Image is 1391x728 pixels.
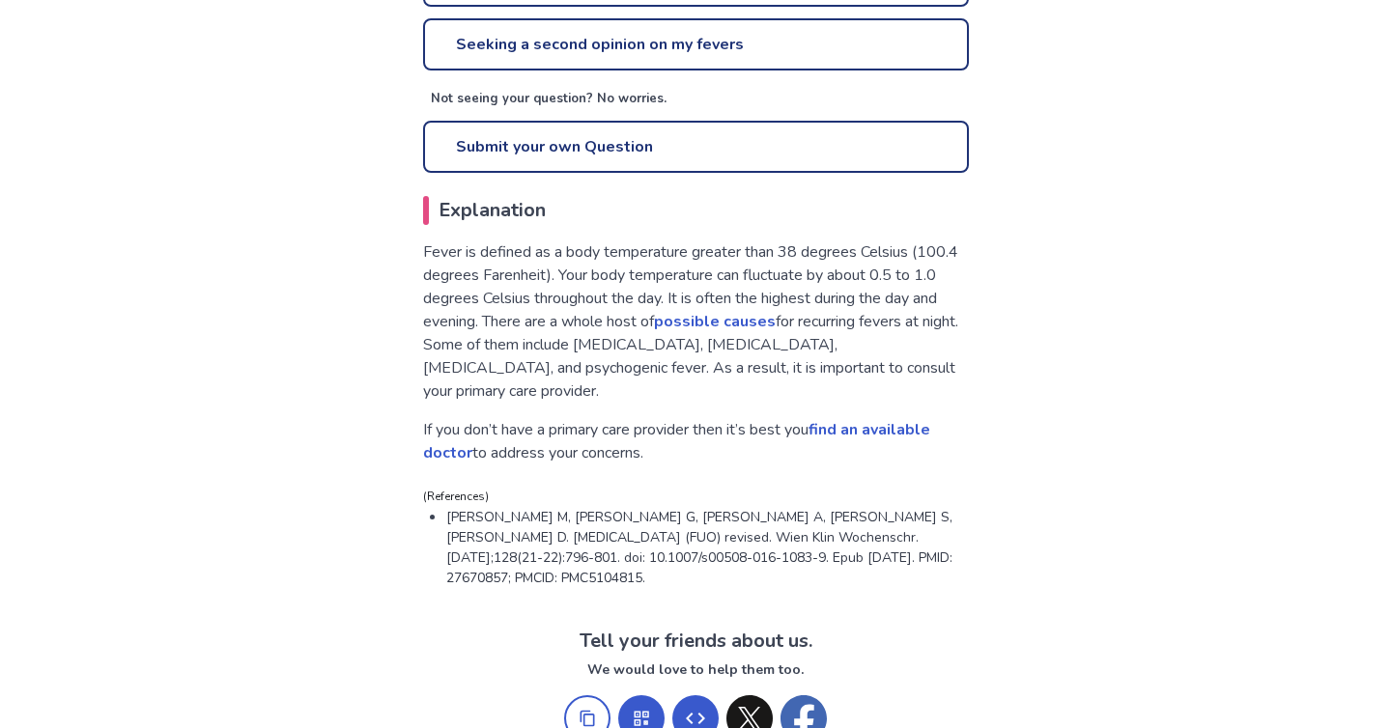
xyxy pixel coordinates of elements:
a: possible causes [654,311,776,332]
h2: Explanation [423,196,969,225]
p: (References) [423,488,969,505]
p: [PERSON_NAME] M, [PERSON_NAME] G, [PERSON_NAME] A, [PERSON_NAME] S, [PERSON_NAME] D. [MEDICAL_DAT... [446,507,969,588]
a: Seeking a second opinion on my fevers [423,18,969,70]
a: find an available doctor [423,419,930,463]
h2: Tell your friends about us. [404,627,988,656]
p: Not seeing your question? No worries. [431,90,969,109]
p: Fever is defined as a body temperature greater than 38 degrees Celsius (100.4 degrees Farenheit).... [423,240,969,403]
a: Submit your own Question [423,121,969,173]
p: If you don’t have a primary care provider then it’s best you to address your concerns. [423,418,969,464]
p: We would love to help them too. [404,659,988,680]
